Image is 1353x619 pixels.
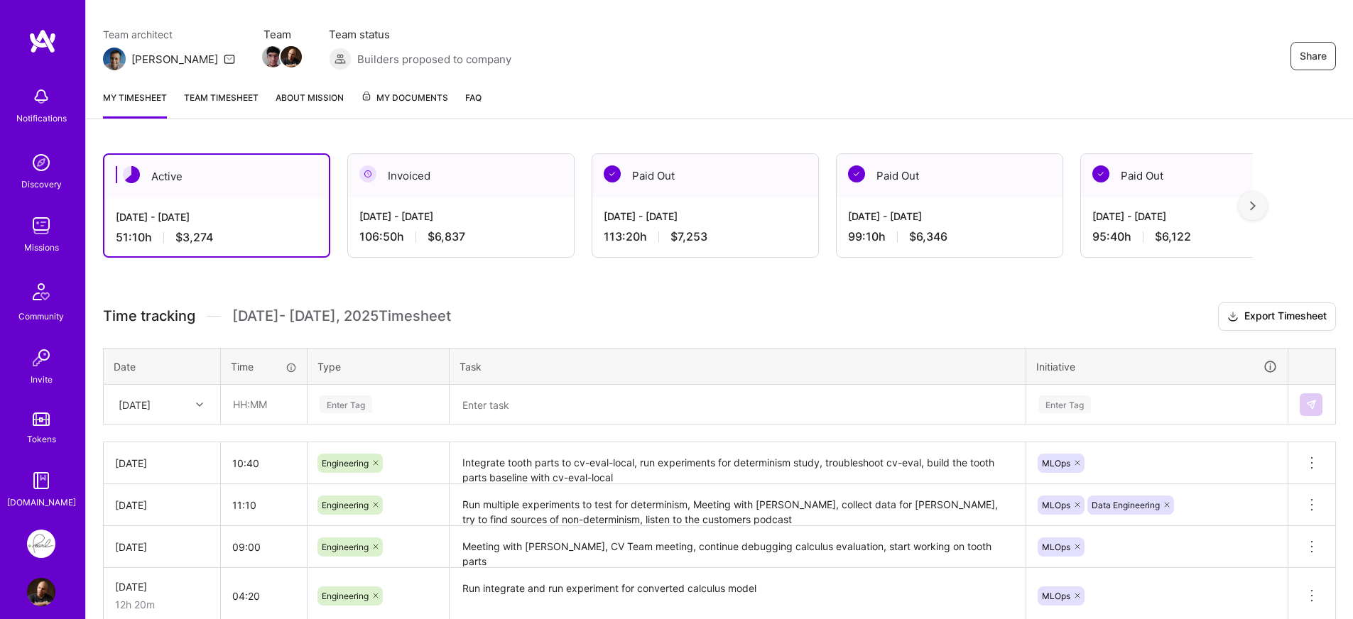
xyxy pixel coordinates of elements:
img: Team Architect [103,48,126,70]
div: Discovery [21,177,62,192]
textarea: Integrate tooth parts to cv-eval-local, run experiments for determinism study, troubleshoot cv-ev... [451,444,1024,483]
i: icon Mail [224,53,235,65]
img: guide book [27,466,55,495]
a: Team Member Avatar [263,45,282,69]
span: $6,837 [428,229,465,244]
span: $7,253 [670,229,707,244]
a: Team timesheet [184,90,259,119]
input: HH:MM [222,385,306,423]
span: MLOps [1042,591,1070,601]
div: Enter Tag [320,393,372,415]
img: Invite [27,344,55,372]
span: Team architect [103,27,235,42]
input: HH:MM [221,577,307,615]
div: [DOMAIN_NAME] [7,495,76,510]
div: Active [104,155,329,198]
img: Paid Out [1092,165,1109,182]
th: Task [450,348,1026,385]
div: [DATE] - [DATE] [1092,209,1295,224]
img: Active [123,166,140,183]
span: My Documents [361,90,448,106]
div: [DATE] [115,456,209,471]
div: Missions [24,240,59,255]
a: About Mission [276,90,344,119]
span: MLOps [1042,542,1070,552]
div: Invoiced [348,154,574,197]
span: $6,346 [909,229,947,244]
div: Paid Out [837,154,1063,197]
div: Initiative [1036,358,1278,375]
div: Time [231,359,297,374]
span: Data Engineering [1092,500,1160,510]
div: Notifications [16,111,67,126]
input: HH:MM [221,444,307,482]
a: Team Member Avatar [282,45,300,69]
img: bell [27,82,55,111]
img: User Avatar [27,578,55,606]
div: [DATE] [119,397,151,412]
div: 95:40 h [1092,229,1295,244]
textarea: Meeting with [PERSON_NAME], CV Team meeting, continue debugging calculus evaluation, start workin... [451,527,1024,566]
a: FAQ [465,90,482,119]
span: [DATE] - [DATE] , 2025 Timesheet [232,307,451,325]
a: My Documents [361,90,448,119]
div: Paid Out [592,154,818,197]
div: 51:10 h [116,230,317,245]
img: Paid Out [604,165,621,182]
div: Enter Tag [1038,393,1091,415]
div: [DATE] - [DATE] [359,209,563,224]
img: Invoiced [359,165,376,182]
img: tokens [33,412,50,426]
img: logo [28,28,57,54]
input: HH:MM [221,486,307,524]
span: Time tracking [103,307,195,325]
span: Engineering [322,542,369,552]
a: Pearl: ML Engineering Team [23,530,59,558]
th: Date [104,348,221,385]
img: teamwork [27,212,55,240]
i: icon Download [1227,309,1239,324]
div: 113:20 h [604,229,807,244]
img: discovery [27,148,55,177]
span: MLOps [1042,500,1070,510]
div: 99:10 h [848,229,1051,244]
div: [DATE] - [DATE] [848,209,1051,224]
textarea: Run multiple experiments to test for determinism, Meeting with [PERSON_NAME], collect data for [P... [451,486,1024,525]
img: Paid Out [848,165,865,182]
img: Community [24,275,58,309]
div: Paid Out [1081,154,1307,197]
span: Engineering [322,591,369,601]
div: [DATE] [115,579,209,594]
div: Tokens [27,432,56,447]
img: Pearl: ML Engineering Team [27,530,55,558]
span: Engineering [322,500,369,510]
span: $6,122 [1155,229,1191,244]
img: Builders proposed to company [329,48,352,70]
div: 106:50 h [359,229,563,244]
div: [DATE] - [DATE] [116,209,317,224]
button: Share [1290,42,1336,70]
span: $3,274 [175,230,213,245]
div: Community [18,309,64,324]
div: [DATE] [115,498,209,513]
div: [DATE] - [DATE] [604,209,807,224]
div: [PERSON_NAME] [131,52,218,67]
span: Builders proposed to company [357,52,511,67]
th: Type [308,348,450,385]
input: HH:MM [221,528,307,566]
img: Team Member Avatar [262,46,283,67]
a: User Avatar [23,578,59,606]
div: 12h 20m [115,597,209,612]
img: Team Member Avatar [281,46,302,67]
i: icon Chevron [196,401,203,408]
img: Submit [1305,399,1317,410]
button: Export Timesheet [1218,302,1336,331]
span: Engineering [322,458,369,469]
span: Share [1300,49,1327,63]
div: [DATE] [115,539,209,554]
span: Team status [329,27,511,42]
div: Invite [31,372,53,387]
span: MLOps [1042,458,1070,469]
a: My timesheet [103,90,167,119]
span: Team [263,27,300,42]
